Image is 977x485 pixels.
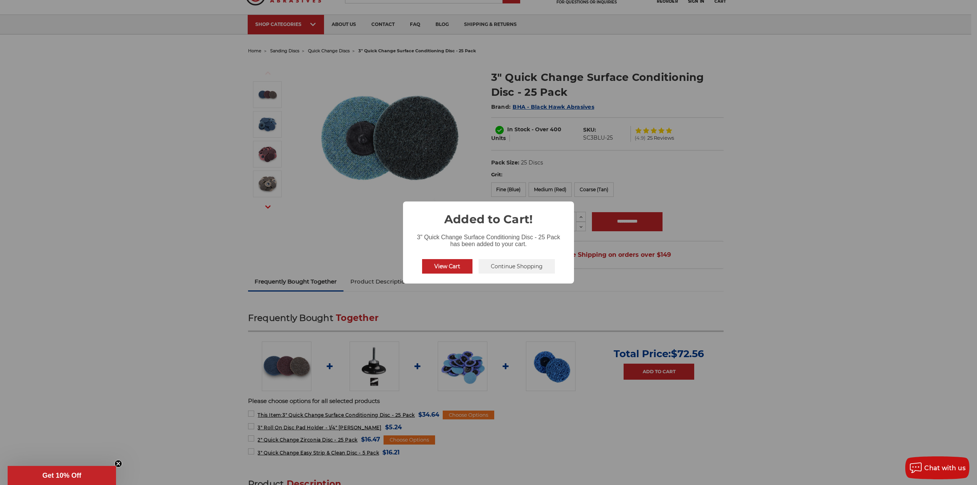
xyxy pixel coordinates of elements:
[479,259,555,274] button: Continue Shopping
[42,472,81,479] span: Get 10% Off
[905,456,969,479] button: Chat with us
[422,259,472,274] button: View Cart
[403,201,574,228] h2: Added to Cart!
[114,460,122,467] button: Close teaser
[403,228,574,249] div: 3" Quick Change Surface Conditioning Disc - 25 Pack has been added to your cart.
[924,464,966,472] span: Chat with us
